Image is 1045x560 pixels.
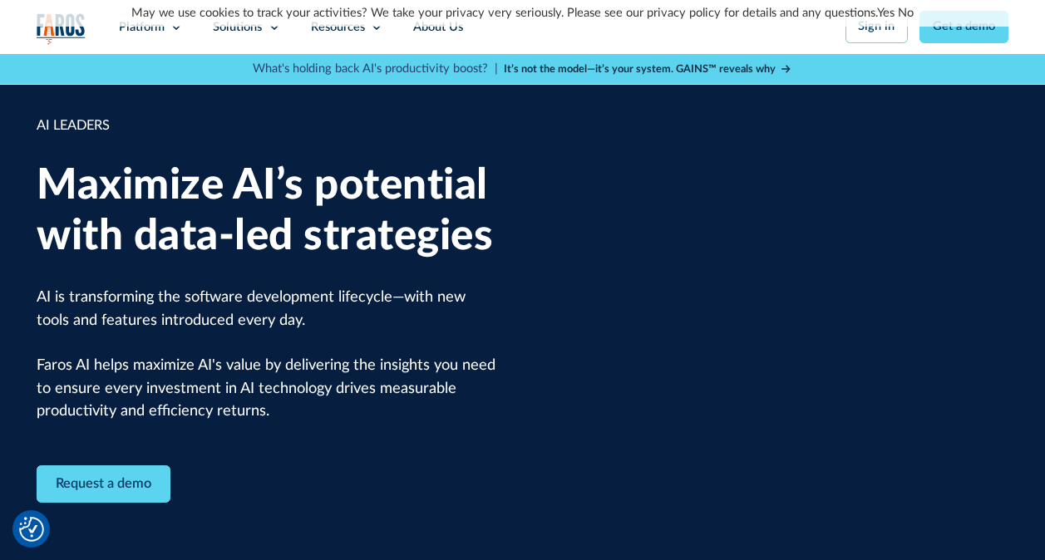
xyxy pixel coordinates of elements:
[37,465,170,503] a: Contact Modal
[504,61,792,77] a: It’s not the model—it’s your system. GAINS™ reveals why
[898,7,914,19] a: No
[37,13,85,45] img: Logo of the analytics and reporting company Faros.
[37,286,500,422] p: AI is transforming the software development lifecycle—with new tools and features introduced ever...
[37,160,500,263] h1: Maximize AI’s potential with data-led strategies
[19,517,44,542] button: Cookie Settings
[37,115,500,136] div: AI LEADERS
[213,18,262,37] div: Solutions
[845,11,908,42] a: Sign in
[877,7,895,19] a: Yes
[19,517,44,542] img: Revisit consent button
[504,64,776,74] strong: It’s not the model—it’s your system. GAINS™ reveals why
[919,11,1008,42] a: Get a demo
[311,18,365,37] div: Resources
[37,13,85,45] a: home
[119,18,165,37] div: Platform
[253,60,498,78] p: What's holding back AI's productivity boost? |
